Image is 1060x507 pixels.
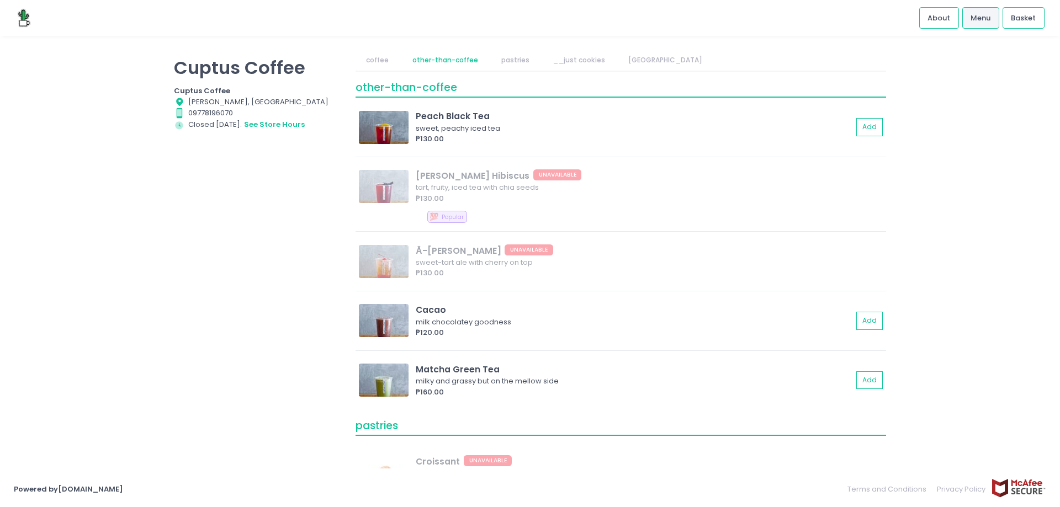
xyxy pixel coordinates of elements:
[356,50,400,71] a: coffee
[174,119,342,131] div: Closed [DATE].
[243,119,305,131] button: see store hours
[14,8,33,28] img: logo
[991,478,1046,498] img: mcafee-secure
[416,123,849,134] div: sweet, peachy iced tea
[416,303,852,316] div: Cacao
[174,108,342,119] div: 09778196070
[416,110,852,122] div: Peach Black Tea
[356,418,398,433] span: pastries
[928,13,950,24] span: About
[356,80,457,95] span: other-than-coffee
[359,111,409,144] img: Peach Black Tea
[359,304,409,337] img: Cacao
[416,376,849,387] div: milky and grassy but on the mellow side
[856,118,883,136] button: Add
[962,7,999,28] a: Menu
[174,57,342,78] p: Cuptus Coffee
[856,312,883,330] button: Add
[359,364,409,397] img: Matcha Green Tea
[919,7,959,28] a: About
[847,478,932,500] a: Terms and Conditions
[174,86,230,96] b: Cuptus Coffee
[971,13,990,24] span: Menu
[416,363,852,376] div: Matcha Green Tea
[416,327,852,338] div: ₱120.00
[542,50,616,71] a: __just cookies
[416,387,852,398] div: ₱160.00
[1011,13,1036,24] span: Basket
[401,50,489,71] a: other-than-coffee
[490,50,540,71] a: pastries
[932,478,992,500] a: Privacy Policy
[618,50,713,71] a: [GEOGRAPHIC_DATA]
[856,371,883,389] button: Add
[174,97,342,108] div: [PERSON_NAME], [GEOGRAPHIC_DATA]
[416,134,852,145] div: ₱130.00
[416,317,849,328] div: milk chocolatey goodness
[14,484,123,494] a: Powered by[DOMAIN_NAME]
